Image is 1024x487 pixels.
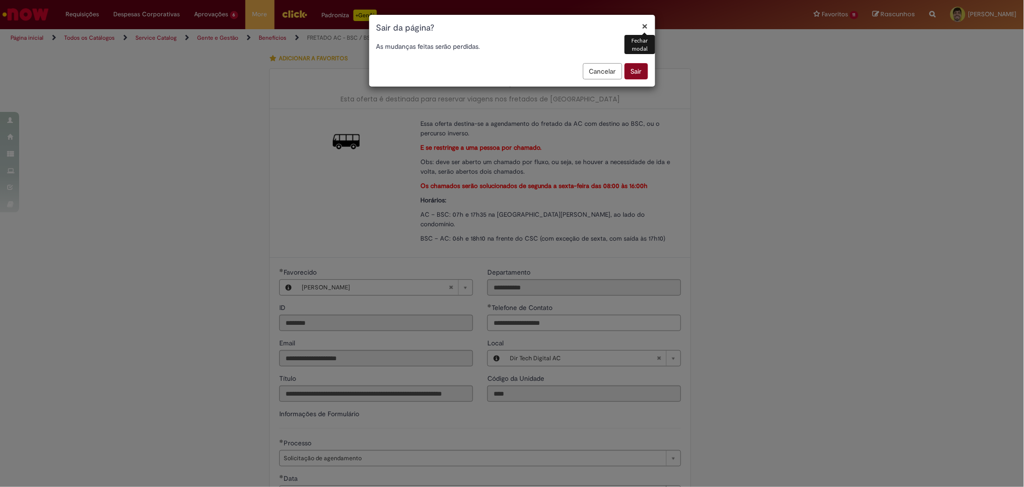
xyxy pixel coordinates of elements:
[642,21,648,31] button: Fechar modal
[376,42,648,51] p: As mudanças feitas serão perdidas.
[583,63,622,79] button: Cancelar
[376,22,648,34] h1: Sair da página?
[625,63,648,79] button: Sair
[625,35,655,54] div: Fechar modal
